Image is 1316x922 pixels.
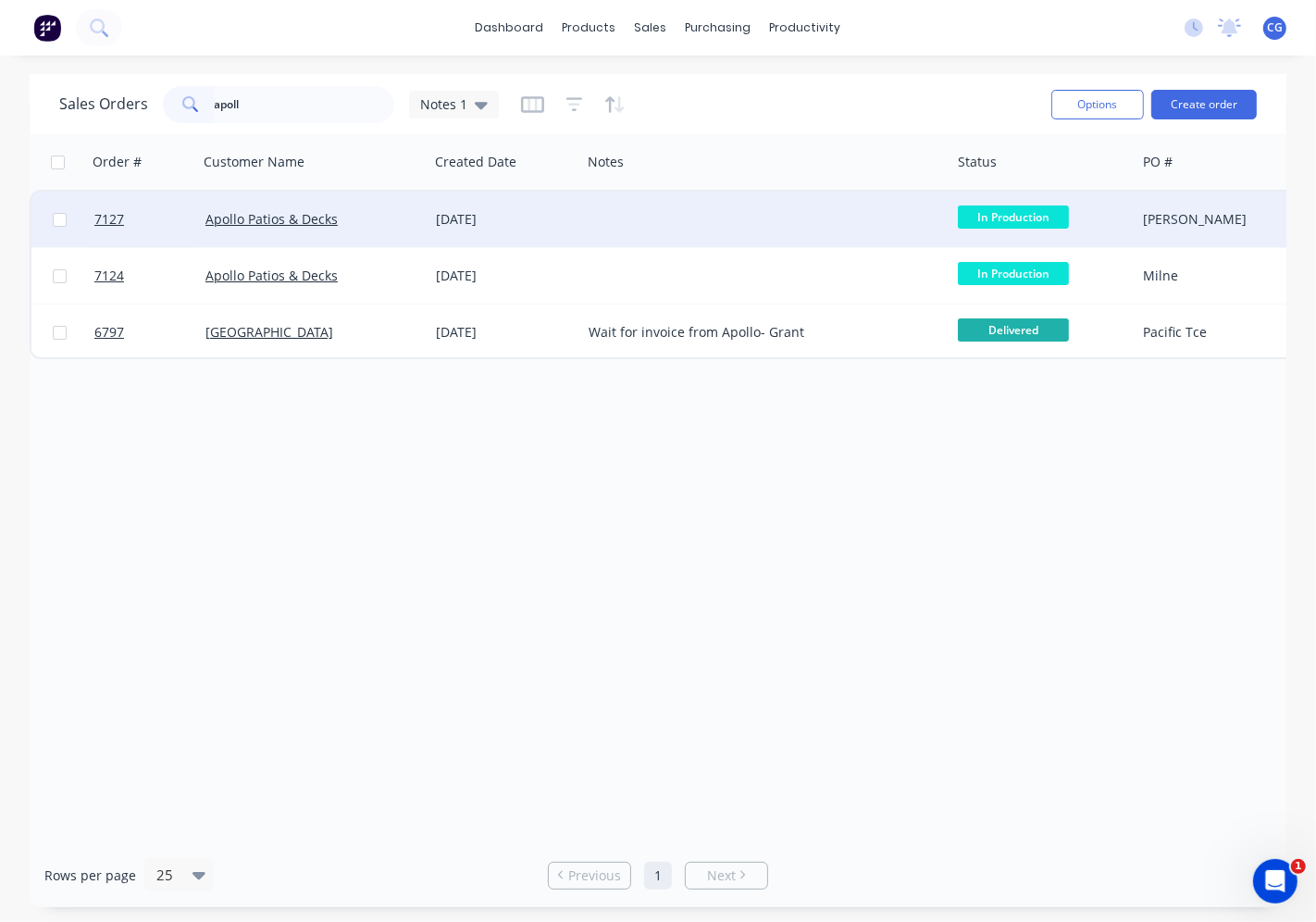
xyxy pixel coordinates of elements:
div: Wait for invoice from Apollo- Grant [589,323,925,342]
a: 7127 [94,192,205,247]
a: Apollo Patios & Decks [205,210,338,228]
a: Apollo Patios & Decks [205,267,338,284]
span: Previous [568,866,621,885]
span: 6797 [94,323,124,342]
div: [DATE] [436,210,574,229]
div: PO # [1143,153,1173,171]
div: sales [626,14,677,42]
span: 7124 [94,267,124,285]
img: Factory [33,14,61,42]
a: [GEOGRAPHIC_DATA] [205,323,333,341]
div: Notes [588,153,624,171]
span: Notes 1 [420,94,467,114]
button: Create order [1151,90,1257,119]
a: Page 1 is your current page [644,862,672,890]
a: Next page [686,866,767,885]
span: Next [707,866,736,885]
span: CG [1267,19,1283,36]
a: 7124 [94,248,205,304]
div: purchasing [677,14,761,42]
span: 7127 [94,210,124,229]
div: Customer Name [204,153,304,171]
div: [DATE] [436,267,574,285]
span: In Production [958,262,1069,285]
span: 1 [1291,859,1306,874]
span: Delivered [958,318,1069,342]
div: Created Date [435,153,516,171]
input: Search... [215,86,395,123]
div: Order # [93,153,142,171]
span: In Production [958,206,1069,229]
ul: Pagination [540,862,776,890]
a: 6797 [94,305,205,360]
div: products [553,14,626,42]
a: dashboard [466,14,553,42]
div: Status [958,153,997,171]
a: Previous page [549,866,630,885]
button: Options [1051,90,1144,119]
span: Rows per page [44,866,136,885]
iframe: Intercom live chat [1253,859,1297,903]
div: [DATE] [436,323,574,342]
div: productivity [761,14,850,42]
h1: Sales Orders [59,95,148,113]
